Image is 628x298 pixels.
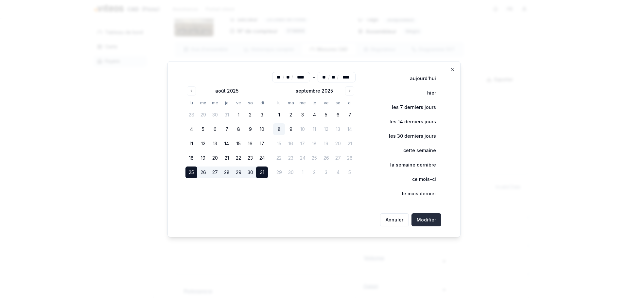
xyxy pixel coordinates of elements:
span: / [283,74,284,80]
button: cette semaine [390,144,441,157]
button: 4 [185,123,197,135]
button: 2 [244,109,256,121]
button: 9 [285,123,297,135]
button: 17 [256,138,268,149]
button: 5 [197,123,209,135]
button: 31 [221,109,233,121]
span: / [328,74,330,80]
button: 8 [233,123,244,135]
button: 15 [233,138,244,149]
button: Go to next month [345,86,354,96]
button: 26 [197,167,209,178]
button: Go to previous month [187,86,196,96]
button: 11 [185,138,197,149]
button: 24 [256,152,268,164]
div: - [313,72,315,82]
th: jeudi [221,99,233,106]
button: 29 [233,167,244,178]
th: mercredi [209,99,221,106]
th: samedi [332,99,344,106]
button: 3 [256,109,268,121]
button: hier [413,86,441,99]
button: la semaine dernière [376,158,441,171]
button: 8 [273,123,285,135]
button: 22 [233,152,244,164]
button: 2 [285,109,297,121]
button: 20 [209,152,221,164]
span: / [291,74,293,80]
button: Modifier [411,213,441,226]
button: 16 [244,138,256,149]
button: 5 [320,109,332,121]
button: ce mois-ci [398,173,441,186]
button: 4 [308,109,320,121]
button: 23 [244,152,256,164]
button: 12 [197,138,209,149]
button: 28 [221,167,233,178]
button: 1 [273,109,285,121]
button: les 14 derniers jours [376,115,441,128]
button: 6 [332,109,344,121]
button: 3 [297,109,308,121]
th: mardi [197,99,209,106]
button: 9 [244,123,256,135]
button: le mois dernier [388,187,441,200]
div: septembre 2025 [296,88,333,94]
th: lundi [185,99,197,106]
button: 19 [197,152,209,164]
button: 13 [209,138,221,149]
button: aujourd'hui [396,72,441,85]
button: 30 [244,167,256,178]
div: août 2025 [215,88,238,94]
button: 7 [221,123,233,135]
button: 7 [344,109,356,121]
th: mardi [285,99,297,106]
th: mercredi [297,99,308,106]
th: dimanche [344,99,356,106]
button: 27 [209,167,221,178]
th: vendredi [233,99,244,106]
button: 1 [233,109,244,121]
button: Annuler [380,213,409,226]
th: jeudi [308,99,320,106]
button: 18 [185,152,197,164]
button: 6 [209,123,221,135]
button: 29 [197,109,209,121]
button: les 30 derniers jours [375,130,441,143]
span: / [337,74,339,80]
button: 14 [221,138,233,149]
button: 21 [221,152,233,164]
th: samedi [244,99,256,106]
th: vendredi [320,99,332,106]
button: 10 [256,123,268,135]
button: 30 [209,109,221,121]
th: lundi [273,99,285,106]
button: 31 [256,167,268,178]
button: les 7 derniers jours [378,101,441,114]
th: dimanche [256,99,268,106]
button: 25 [185,167,197,178]
button: 28 [185,109,197,121]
